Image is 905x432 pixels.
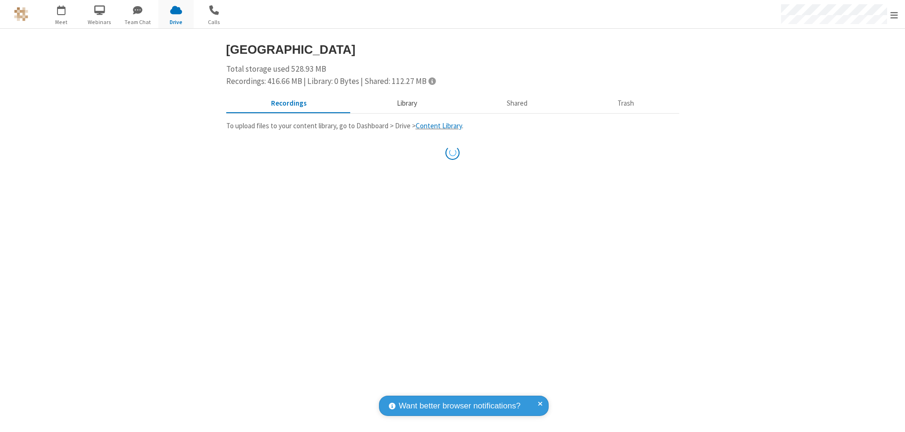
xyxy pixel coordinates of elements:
div: Total storage used 528.93 MB [226,63,679,87]
div: Recordings: 416.66 MB | Library: 0 Bytes | Shared: 112.27 MB [226,75,679,88]
p: To upload files to your content library, go to Dashboard > Drive > . [226,121,679,132]
span: Team Chat [120,18,156,26]
span: Meet [44,18,79,26]
span: Totals displayed include files that have been moved to the trash. [428,77,436,85]
button: Content library [352,95,462,113]
a: Content Library [416,121,462,130]
button: Trash [573,95,679,113]
iframe: Chat [881,407,898,425]
span: Webinars [82,18,117,26]
button: Shared during meetings [462,95,573,113]
h3: [GEOGRAPHIC_DATA] [226,43,679,56]
span: Want better browser notifications? [399,400,520,412]
button: Recorded meetings [226,95,352,113]
span: Drive [158,18,194,26]
span: Calls [197,18,232,26]
img: QA Selenium DO NOT DELETE OR CHANGE [14,7,28,21]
